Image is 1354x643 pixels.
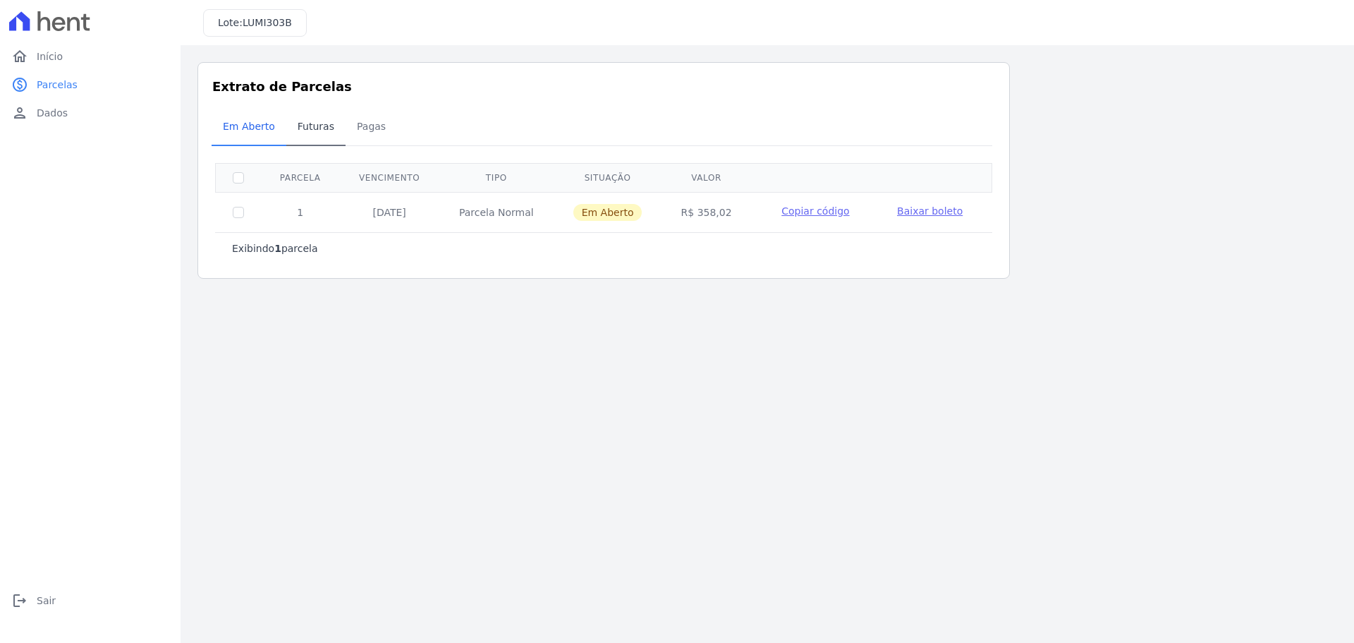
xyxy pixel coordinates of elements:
span: Copiar código [781,205,849,217]
a: Pagas [346,109,397,146]
td: R$ 358,02 [661,192,750,232]
a: Baixar boleto [897,204,963,218]
i: person [11,104,28,121]
span: Baixar boleto [897,205,963,217]
th: Vencimento [339,163,439,192]
a: homeInício [6,42,175,71]
span: LUMI303B [243,17,292,28]
a: personDados [6,99,175,127]
h3: Extrato de Parcelas [212,77,995,96]
span: Em Aberto [214,112,283,140]
button: Copiar código [768,204,863,218]
i: home [11,48,28,65]
span: Parcelas [37,78,78,92]
span: Pagas [348,112,394,140]
span: Dados [37,106,68,120]
th: Situação [554,163,662,192]
td: 1 [261,192,339,232]
i: paid [11,76,28,93]
span: Sair [37,594,56,608]
td: Parcela Normal [439,192,554,232]
span: Futuras [289,112,343,140]
a: logoutSair [6,587,175,615]
p: Exibindo parcela [232,241,318,256]
h3: Lote: [218,16,292,30]
td: [DATE] [339,192,439,232]
a: Futuras [286,109,346,146]
th: Parcela [261,163,339,192]
b: 1 [274,243,281,254]
th: Tipo [439,163,554,192]
i: logout [11,592,28,609]
th: Valor [661,163,750,192]
a: paidParcelas [6,71,175,99]
span: Início [37,49,63,64]
span: Em Aberto [573,204,642,221]
a: Em Aberto [212,109,286,146]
